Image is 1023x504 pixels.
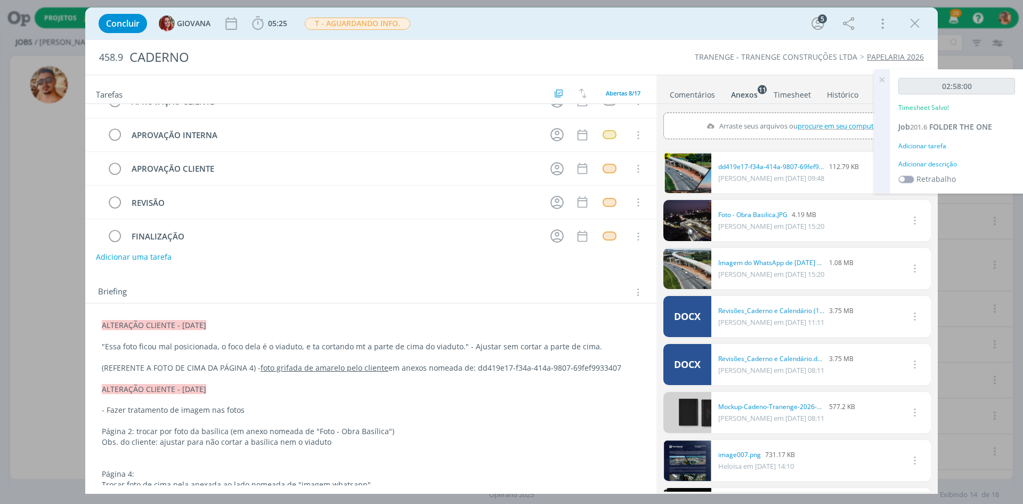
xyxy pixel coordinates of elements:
[127,196,540,210] div: REVISÃO
[718,402,855,412] div: 577.2 KB
[695,52,857,62] a: TRANENGE - TRANENGE CONSTRUÇÕES LTDA
[818,14,827,23] div: 5
[102,363,640,373] p: (REFERENTE A FOTO DE CIMA DA PÁGINA 4) - em anexos nomeada de: dd419e17-f34a-414a-9807-69fef9933407
[718,258,825,268] a: Imagem do WhatsApp de [DATE] à(s) 16.49.29_35e96126.jpg
[127,162,540,175] div: APROVAÇÃO CLIENTE
[718,450,795,460] div: 731.17 KB
[718,162,825,172] a: dd419e17-f34a-414a-9807-69fef9933407.jpeg
[98,285,127,299] span: Briefing
[606,89,640,97] span: Abertas 8/17
[102,320,206,330] span: ALTERAÇÃO CLIENTE - [DATE]
[669,85,716,100] a: Comentários
[718,173,824,183] span: [PERSON_NAME] em [DATE] 09:48
[718,354,825,364] a: Revisões_Caderno e Calendário.docx
[159,15,210,31] button: GGIOVANA
[929,122,992,132] span: FOLDER THE ONE
[99,14,147,33] button: Concluir
[579,89,587,98] img: arrow-down-up.svg
[102,341,640,352] p: "Essa foto ficou mal posicionada, o foco dela é o viaduto, e ta cortando mt a parte de cima do vi...
[916,173,956,185] label: Retrabalho
[809,15,826,32] button: 5
[96,87,123,100] span: Tarefas
[718,258,854,268] div: 1.08 MB
[177,20,210,27] span: GIOVANA
[718,210,824,220] div: 4.19 MB
[249,15,290,32] button: 05:25
[718,317,824,327] span: [PERSON_NAME] em [DATE] 11:11
[898,122,992,132] a: Job201.6FOLDER THE ONE
[304,17,411,30] button: T - AGUARDANDO INFO.
[718,306,825,316] a: Revisões_Caderno e Calendário (1).docx
[106,19,140,28] span: Concluir
[663,344,711,385] a: DOCX
[826,85,859,100] a: Histórico
[718,306,854,316] div: 3.75 MB
[268,18,287,28] span: 05:25
[718,413,824,423] span: [PERSON_NAME] em [DATE] 08:11
[718,269,824,279] span: [PERSON_NAME] em [DATE] 15:20
[718,162,859,172] div: 112.79 KB
[898,159,1015,169] div: Adicionar descrição
[898,103,949,113] p: Timesheet Salvo!
[99,52,123,63] span: 458.9
[305,18,410,30] span: T - AGUARDANDO INFO.
[798,121,889,131] span: procure em seu computador
[731,90,758,100] div: Anexos
[102,384,206,394] span: ALTERAÇÃO CLIENTE - [DATE]
[867,52,924,62] a: PAPELARIA 2026
[102,426,640,437] p: Página 2: trocar por foto da basílica (em anexo nomeada de "Foto - Obra Basílica")
[702,119,892,133] label: Arraste seus arquivos ou
[718,221,824,231] span: [PERSON_NAME] em [DATE] 15:20
[718,461,794,471] span: Heloisa em [DATE] 14:10
[159,15,175,31] img: G
[898,141,1015,151] div: Adicionar tarefa
[718,365,824,375] span: [PERSON_NAME] em [DATE] 08:11
[718,402,825,412] a: Mockup-Cadeno-Tranenge-2026-02.jpg
[773,85,811,100] a: Timesheet
[127,230,540,243] div: FINALIZAÇÃO
[127,129,540,142] div: APROVAÇÃO INTERNA
[102,469,640,479] p: Página 4:
[663,296,711,337] a: DOCX
[125,44,576,70] div: CADERNO
[718,354,854,364] div: 3.75 MB
[261,363,388,373] u: foto grifada de amarelo pelo cliente
[718,450,761,460] a: image007.png
[758,85,767,94] sup: 11
[85,7,938,494] div: dialog
[102,479,640,490] p: Trocar foto de cima pela anexada ao lado nomeada de "imagem whatsapp"
[95,247,172,267] button: Adicionar uma tarefa
[102,405,640,415] p: - Fazer tratamento de imagem nas fotos
[718,210,787,220] a: Foto - Obra Basilica.JPG
[102,437,640,447] p: Obs. do cliente: ajustar para não cortar a basílica nem o viaduto
[910,122,927,132] span: 201.6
